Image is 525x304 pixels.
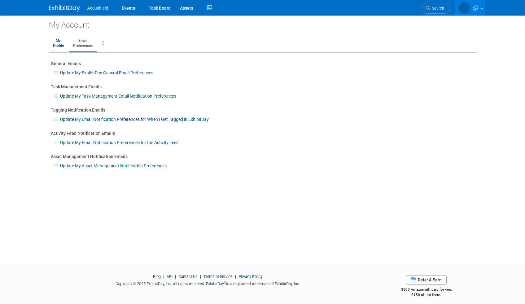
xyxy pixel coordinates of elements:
[167,274,173,279] a: API
[422,3,450,14] a: Search
[376,283,476,297] div: $500 Amazon gift card for you,
[60,94,176,99] a: Update My Task Management Email Notification Preferences
[458,2,470,14] img: Chris Karkazis
[203,274,233,279] a: Terms of Service
[60,140,179,145] a: Update My Email Notification Preferences for the Activity Feed
[51,107,475,113] div: Tagging Notification Emails
[238,274,263,279] a: Privacy Policy
[376,292,476,297] div: $150 off for them.
[60,117,209,122] a: Update My Email Notification Preferences for When I Get Tagged in ExhibitDay
[51,84,475,90] div: Task Management Emails
[199,274,203,279] span: |
[224,281,226,284] sup: ®
[69,36,97,51] a: EmailPreferences
[178,274,198,279] a: Contact Us
[153,274,161,279] a: Blog
[51,130,475,136] div: Activity Feed Notification Emails
[51,153,475,160] div: Asset Management Notification Emails
[49,5,80,11] img: ExhibitDay
[60,163,167,168] a: Update My Asset Management Notification Preferences
[406,275,447,284] a: Refer & Earn
[60,70,153,75] a: Update My ExhibitDay General Email Preferences
[162,274,166,279] span: |
[51,60,475,67] div: General Emails
[234,274,238,279] span: |
[430,6,444,11] span: Search
[49,15,476,30] div: My Account
[87,6,108,11] span: Accushield
[173,274,177,279] span: |
[49,36,68,51] a: MyProfile
[49,280,367,287] div: Copyright © 2025 ExhibitDay, Inc. All rights reserved. ExhibitDay is a registered trademark of Ex...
